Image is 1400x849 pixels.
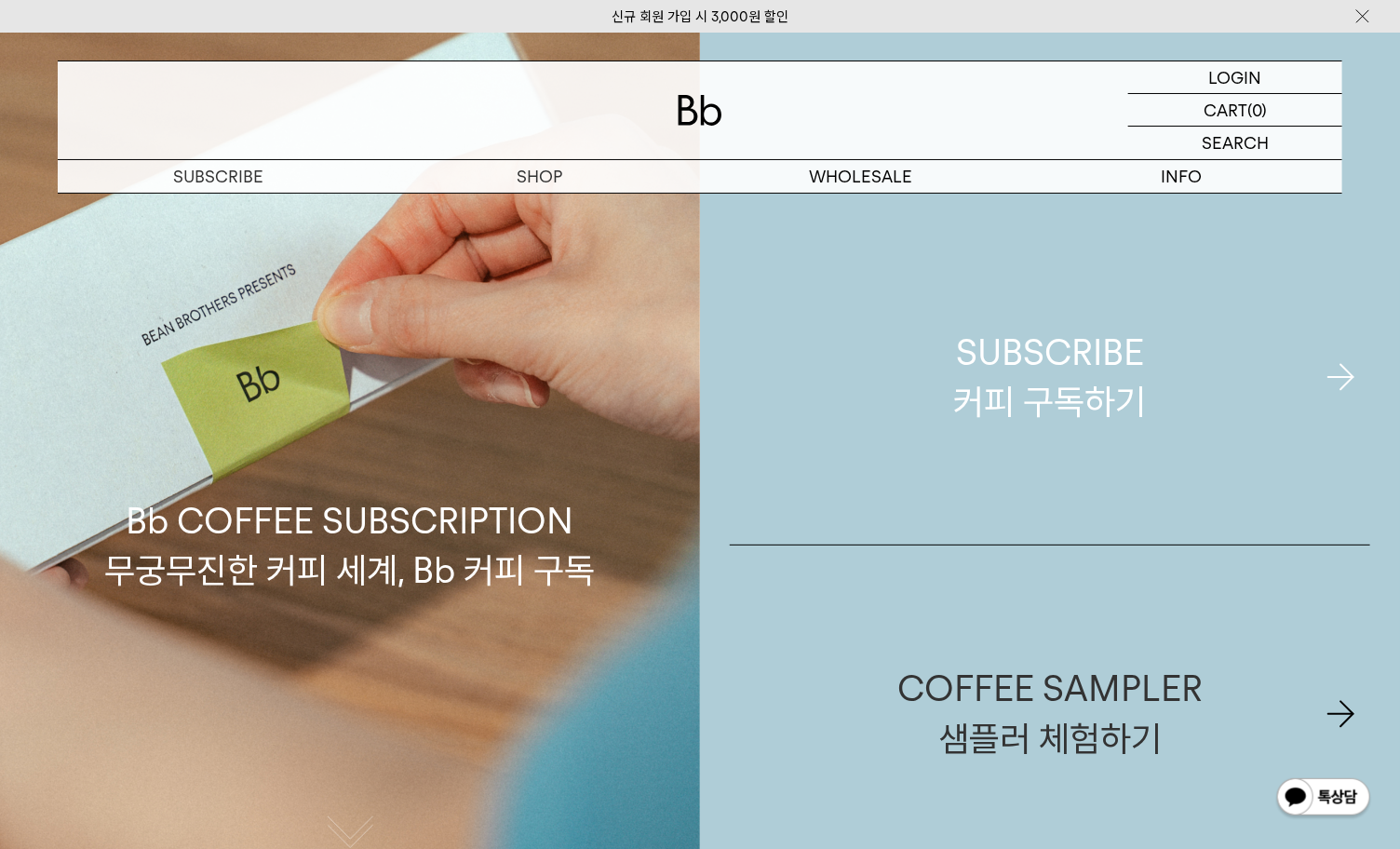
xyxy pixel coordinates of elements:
[954,328,1147,426] div: SUBSCRIBE 커피 구독하기
[1247,94,1267,126] p: (0)
[612,8,788,25] a: 신규 회원 가입 시 3,000원 할인
[897,664,1203,762] div: COFFEE SAMPLER 샘플러 체험하기
[1209,61,1262,93] p: LOGIN
[58,160,379,193] a: SUBSCRIBE
[1204,94,1247,126] p: CART
[730,209,1370,545] a: SUBSCRIBE커피 구독하기
[700,160,1021,193] p: WHOLESALE
[1202,127,1269,159] p: SEARCH
[379,160,700,193] a: SHOP
[1021,160,1342,193] p: INFO
[1128,94,1342,127] a: CART (0)
[678,95,722,126] img: 로고
[1128,61,1342,94] a: LOGIN
[1275,776,1372,821] img: 카카오톡 채널 1:1 채팅 버튼
[105,319,596,595] p: Bb COFFEE SUBSCRIPTION 무궁무진한 커피 세계, Bb 커피 구독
